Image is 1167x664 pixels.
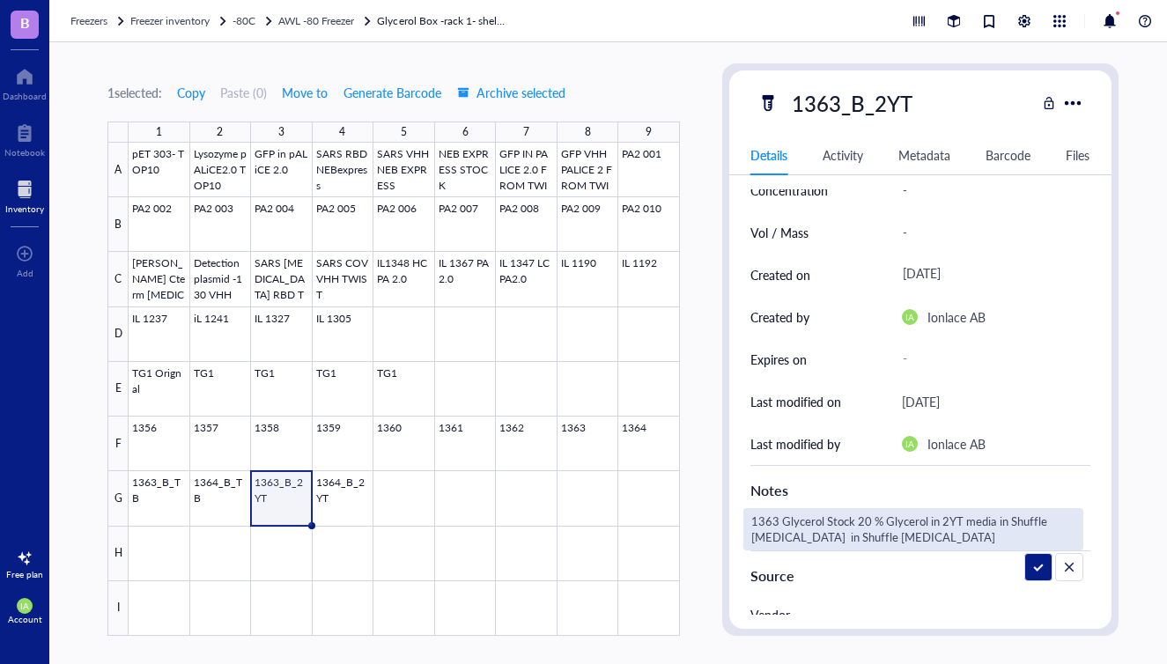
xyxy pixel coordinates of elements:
[233,13,255,28] span: -80C
[107,83,162,102] div: 1 selected:
[6,569,43,579] div: Free plan
[898,145,950,165] div: Metadata
[20,601,29,611] span: IA
[107,581,129,636] div: I
[750,480,1090,501] div: Notes
[902,391,940,412] div: [DATE]
[377,12,509,30] a: Glycerol Box -rack 1- shelf 4
[750,434,840,454] div: Last modified by
[750,145,787,165] div: Details
[339,122,345,143] div: 4
[744,510,1082,549] textarea: 1363 Glycerol Stock 20 % Glycerol in 2YT media in Shuffle [MEDICAL_DATA] in Shuffle [MEDICAL_DATA]
[107,307,129,362] div: D
[107,417,129,471] div: F
[895,214,1083,251] div: -
[1066,145,1089,165] div: Files
[8,614,42,624] div: Account
[343,85,441,100] span: Generate Barcode
[5,203,44,214] div: Inventory
[585,122,591,143] div: 8
[20,11,30,33] span: B
[107,252,129,306] div: C
[895,259,1083,291] div: [DATE]
[17,268,33,278] div: Add
[70,12,127,30] a: Freezers
[130,13,210,28] span: Freezer inventory
[895,596,1083,633] div: -
[750,223,809,242] div: Vol / Mass
[3,91,47,101] div: Dashboard
[278,122,284,143] div: 3
[750,265,810,284] div: Created on
[217,122,223,143] div: 2
[462,122,469,143] div: 6
[107,143,129,197] div: A
[278,13,354,28] span: AWL -80 Freezer
[401,122,407,143] div: 5
[107,197,129,252] div: B
[70,13,107,28] span: Freezers
[457,85,565,100] span: Archive selected
[523,122,529,143] div: 7
[130,12,229,30] a: Freezer inventory
[4,147,45,158] div: Notebook
[220,78,267,107] button: Paste (0)
[927,306,986,328] div: Ionlace AB
[905,439,914,449] span: IA
[750,181,828,200] div: Concentration
[4,119,45,158] a: Notebook
[750,565,1090,587] div: Source
[343,78,442,107] button: Generate Barcode
[5,175,44,214] a: Inventory
[986,145,1030,165] div: Barcode
[177,85,205,100] span: Copy
[3,63,47,101] a: Dashboard
[646,122,652,143] div: 9
[107,471,129,526] div: G
[927,433,986,454] div: Ionlace AB
[905,312,914,322] span: IA
[233,12,373,30] a: -80CAWL -80 Freezer
[456,78,566,107] button: Archive selected
[784,85,920,122] div: 1363_B_2YT
[750,605,790,624] div: Vendor
[895,172,1083,209] div: -
[895,343,1083,375] div: -
[750,307,809,327] div: Created by
[823,145,863,165] div: Activity
[176,78,206,107] button: Copy
[281,78,329,107] button: Move to
[107,362,129,417] div: E
[156,122,162,143] div: 1
[750,392,841,411] div: Last modified on
[107,527,129,581] div: H
[282,85,328,100] span: Move to
[750,350,807,369] div: Expires on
